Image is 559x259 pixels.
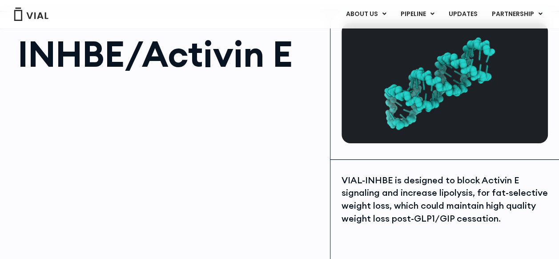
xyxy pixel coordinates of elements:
div: VIAL-INHBE is designed to block Activin E signaling and increase lipolysis, for fat-selective wei... [342,174,548,225]
h1: INHBE/Activin E [18,36,321,72]
a: UPDATES [442,7,484,22]
a: PIPELINEMenu Toggle [394,7,441,22]
a: PARTNERSHIPMenu Toggle [485,7,550,22]
a: ABOUT USMenu Toggle [339,7,393,22]
img: Vial Logo [13,8,49,21]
